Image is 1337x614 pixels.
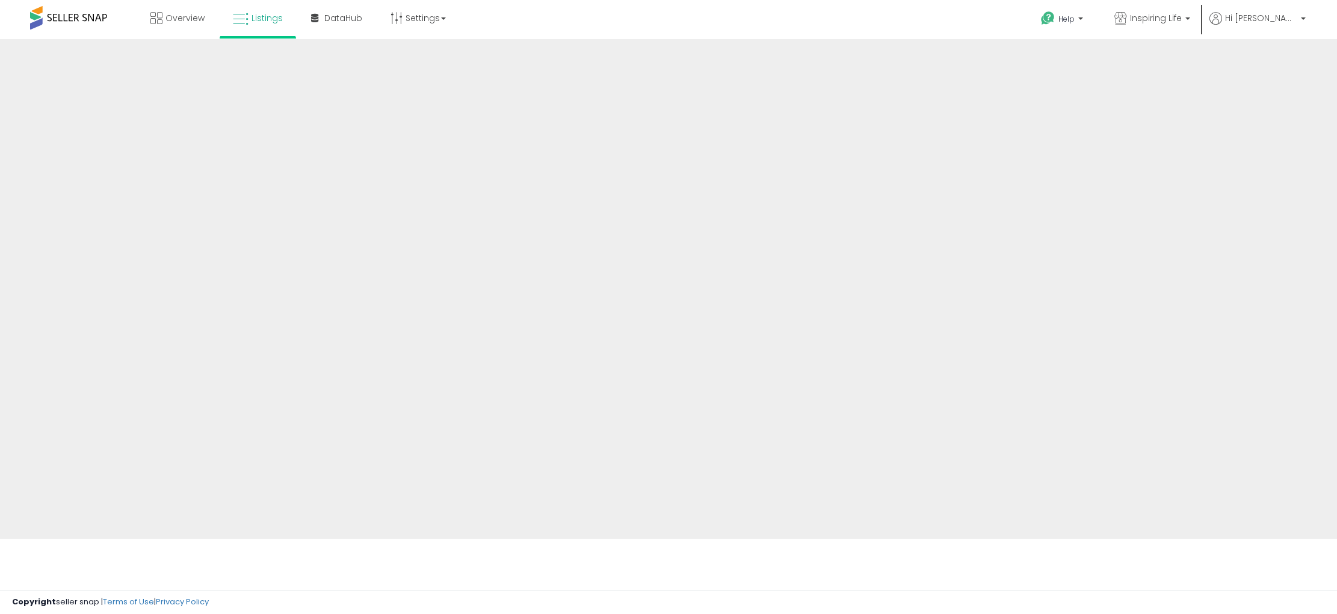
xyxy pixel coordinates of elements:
[1209,12,1306,39] a: Hi [PERSON_NAME]
[1130,12,1182,24] span: Inspiring Life
[1225,12,1297,24] span: Hi [PERSON_NAME]
[1040,11,1055,26] i: Get Help
[252,12,283,24] span: Listings
[1058,14,1075,24] span: Help
[1031,2,1095,39] a: Help
[165,12,205,24] span: Overview
[324,12,362,24] span: DataHub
